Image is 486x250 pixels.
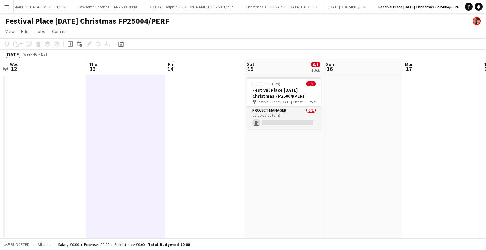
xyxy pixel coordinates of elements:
div: BST [41,52,48,57]
span: Week 46 [22,52,38,57]
a: View [3,27,17,36]
span: 14 [167,65,173,73]
div: [DATE] [5,51,20,58]
span: Edit [21,28,29,34]
span: 17 [404,65,414,73]
span: Mon [405,61,414,67]
span: Budgeted [11,242,30,247]
h3: Festival Place [DATE] Christmas FP25004/PERF [247,87,321,99]
span: Sun [326,61,334,67]
span: View [5,28,15,34]
span: Comms [52,28,67,34]
a: Edit [19,27,31,36]
span: Fri [168,61,173,67]
span: 0/1 [311,62,320,67]
span: Jobs [35,28,45,34]
button: [DATE] DOL24001/PERF [323,0,373,13]
a: Comms [49,27,69,36]
span: 13 [88,65,97,73]
span: Total Budgeted £0.00 [148,242,190,247]
span: 1 Role [306,99,316,104]
span: Wed [10,61,19,67]
span: All jobs [36,242,52,247]
button: Pawsome Pooches - LAN25003/PERF [73,0,143,13]
span: 15 [246,65,254,73]
div: Salary £0.00 + Expenses £0.00 + Subsistence £0.00 = [58,242,190,247]
span: 12 [9,65,19,73]
app-job-card: 05:00-05:05 (5m)0/1Festival Place [DATE] Christmas FP25004/PERF Festival Place [DATE] Christmas F... [247,77,321,129]
button: DOTD @ Dolphin, [PERSON_NAME] DOL25001/PERF [143,0,240,13]
span: 0/1 [306,81,316,86]
span: 16 [325,65,334,73]
span: Festival Place [DATE] Christmas FP25004/PERF [257,99,306,104]
button: Christmas [GEOGRAPHIC_DATA] CAL25002 [240,0,323,13]
button: Festival Place [DATE] Christmas FP25004/PERF [373,0,465,13]
app-user-avatar: Performer Department [473,17,481,25]
span: Thu [89,61,97,67]
button: Budgeted [3,241,31,248]
a: Jobs [33,27,48,36]
span: 05:00-05:05 (5m) [252,81,280,86]
app-card-role: Project Manager0/105:00-05:05 (5m) [247,107,321,129]
h1: Festival Place [DATE] Christmas FP25004/PERF [5,16,169,26]
span: Sat [247,61,254,67]
div: 1 Job [311,68,320,73]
